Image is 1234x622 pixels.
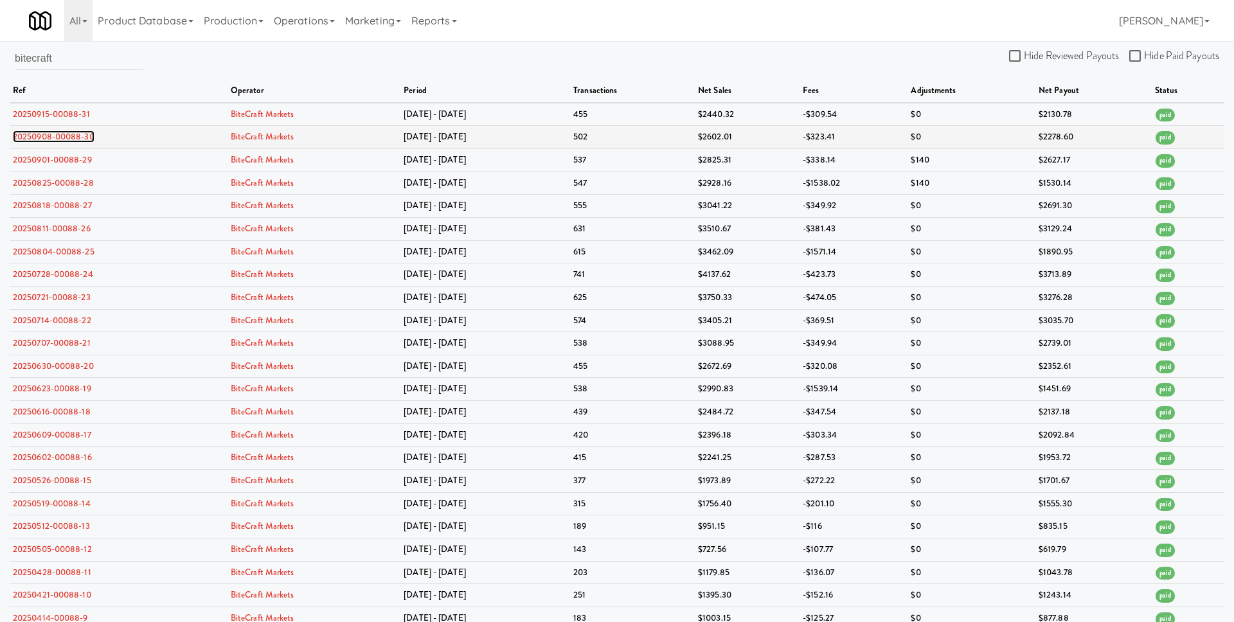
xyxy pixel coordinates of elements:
[800,355,908,378] td: -$320.08
[800,217,908,240] td: -$381.43
[570,286,695,309] td: 625
[1035,195,1152,218] td: $2691.30
[29,10,51,32] img: Micromart
[570,217,695,240] td: 631
[1035,515,1152,538] td: $835.15
[800,286,908,309] td: -$474.05
[570,240,695,263] td: 615
[695,423,800,447] td: $2396.18
[570,80,695,103] th: transactions
[908,584,1035,607] td: $0
[231,382,294,395] a: BiteCraft Markets
[800,378,908,401] td: -$1539.14
[13,543,92,555] a: 20250505-00088-12
[400,148,570,172] td: [DATE] - [DATE]
[908,355,1035,378] td: $0
[800,263,908,287] td: -$423.73
[13,154,92,166] a: 20250901-00088-29
[1156,498,1175,511] span: paid
[1156,383,1175,396] span: paid
[908,263,1035,287] td: $0
[400,126,570,149] td: [DATE] - [DATE]
[1035,172,1152,195] td: $1530.14
[695,401,800,424] td: $2484.72
[1156,337,1175,351] span: paid
[908,332,1035,355] td: $0
[908,309,1035,332] td: $0
[695,148,800,172] td: $2825.31
[695,286,800,309] td: $3750.33
[13,291,91,303] a: 20250721-00088-23
[800,515,908,538] td: -$116
[400,172,570,195] td: [DATE] - [DATE]
[13,405,91,418] a: 20250616-00088-18
[570,492,695,515] td: 315
[13,474,91,486] a: 20250526-00088-15
[1129,51,1144,62] input: Hide Paid Payouts
[1152,80,1224,103] th: status
[570,515,695,538] td: 189
[400,195,570,218] td: [DATE] - [DATE]
[13,245,94,258] a: 20250804-00088-25
[1156,475,1175,488] span: paid
[800,401,908,424] td: -$347.54
[1035,286,1152,309] td: $3276.28
[231,429,294,441] a: BiteCraft Markets
[231,291,294,303] a: BiteCraft Markets
[13,451,92,463] a: 20250602-00088-16
[231,222,294,235] a: BiteCraft Markets
[800,470,908,493] td: -$272.22
[231,497,294,510] a: BiteCraft Markets
[1035,401,1152,424] td: $2137.18
[908,470,1035,493] td: $0
[13,314,91,326] a: 20250714-00088-22
[13,222,91,235] a: 20250811-00088-26
[695,447,800,470] td: $2241.25
[695,126,800,149] td: $2602.01
[231,405,294,418] a: BiteCraft Markets
[908,148,1035,172] td: $140
[570,561,695,584] td: 203
[231,566,294,578] a: BiteCraft Markets
[231,451,294,463] a: BiteCraft Markets
[1156,544,1175,557] span: paid
[695,309,800,332] td: $3405.21
[1035,584,1152,607] td: $1243.14
[13,108,90,120] a: 20250915-00088-31
[1035,148,1152,172] td: $2627.17
[1035,447,1152,470] td: $1953.72
[695,80,800,103] th: net sales
[800,195,908,218] td: -$349.92
[1035,538,1152,562] td: $619.79
[1156,406,1175,420] span: paid
[908,423,1035,447] td: $0
[570,195,695,218] td: 555
[800,172,908,195] td: -$1538.02
[570,332,695,355] td: 538
[800,447,908,470] td: -$287.53
[1156,131,1175,145] span: paid
[695,584,800,607] td: $1395.30
[800,423,908,447] td: -$303.34
[1156,429,1175,443] span: paid
[1035,355,1152,378] td: $2352.61
[570,103,695,126] td: 455
[400,378,570,401] td: [DATE] - [DATE]
[695,240,800,263] td: $3462.09
[1156,246,1175,260] span: paid
[800,309,908,332] td: -$369.51
[231,314,294,326] a: BiteCraft Markets
[1035,470,1152,493] td: $1701.67
[1156,292,1175,305] span: paid
[13,360,94,372] a: 20250630-00088-20
[1156,360,1175,374] span: paid
[1156,223,1175,236] span: paid
[695,355,800,378] td: $2672.69
[400,332,570,355] td: [DATE] - [DATE]
[400,355,570,378] td: [DATE] - [DATE]
[695,263,800,287] td: $4137.62
[1035,332,1152,355] td: $2739.01
[231,474,294,486] a: BiteCraft Markets
[400,492,570,515] td: [DATE] - [DATE]
[695,172,800,195] td: $2928.16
